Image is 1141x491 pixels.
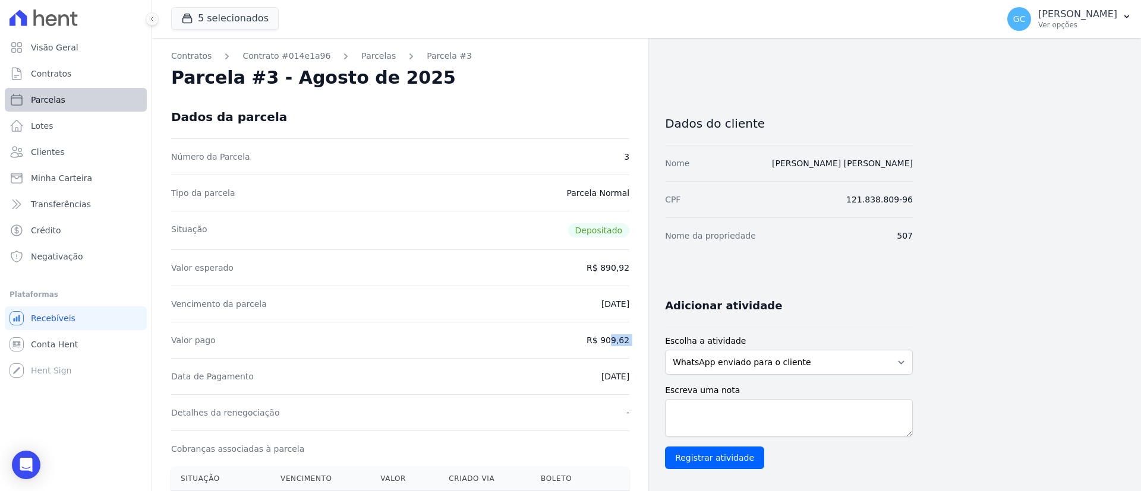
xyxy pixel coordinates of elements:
[566,187,629,199] dd: Parcela Normal
[361,50,396,62] a: Parcelas
[171,110,287,124] div: Dados da parcela
[1038,8,1117,20] p: [PERSON_NAME]
[31,312,75,324] span: Recebíveis
[171,262,234,274] dt: Valor esperado
[568,223,630,237] span: Depositado
[5,218,147,242] a: Crédito
[998,2,1141,36] button: GC [PERSON_NAME] Ver opções
[601,370,629,382] dd: [DATE]
[846,194,913,205] dd: 121.838.809-96
[665,446,764,469] input: Registrar atividade
[31,42,78,53] span: Visão Geral
[171,151,250,163] dt: Número da Parcela
[5,166,147,190] a: Minha Carteira
[531,467,603,491] th: Boleto
[31,120,53,132] span: Lotes
[897,230,913,242] dd: 507
[665,230,756,242] dt: Nome da propriedade
[171,50,212,62] a: Contratos
[371,467,439,491] th: Valor
[665,299,782,313] h3: Adicionar atividade
[171,298,267,310] dt: Vencimento da parcela
[171,370,254,382] dt: Data de Pagamento
[171,187,235,199] dt: Tipo da parcela
[31,338,78,350] span: Conta Hent
[665,194,680,205] dt: CPF
[5,332,147,356] a: Conta Hent
[427,50,472,62] a: Parcela #3
[5,88,147,112] a: Parcelas
[171,407,280,419] dt: Detalhes da renegociação
[5,36,147,59] a: Visão Geral
[1038,20,1117,30] p: Ver opções
[5,245,147,268] a: Negativação
[31,146,64,158] span: Clientes
[587,262,629,274] dd: R$ 890,92
[5,192,147,216] a: Transferências
[665,384,913,397] label: Escreva uma nota
[626,407,629,419] dd: -
[665,335,913,347] label: Escolha a atividade
[665,157,689,169] dt: Nome
[5,62,147,85] a: Contratos
[587,334,629,346] dd: R$ 909,62
[242,50,330,62] a: Contrato #014e1a96
[171,50,629,62] nav: Breadcrumb
[31,251,83,262] span: Negativação
[665,116,913,131] h3: Dados do cliente
[624,151,629,163] dd: 3
[31,68,71,80] span: Contratos
[601,298,629,310] dd: [DATE]
[271,467,371,491] th: Vencimento
[171,223,207,237] dt: Situação
[171,334,216,346] dt: Valor pago
[5,140,147,164] a: Clientes
[31,172,92,184] span: Minha Carteira
[439,467,531,491] th: Criado via
[171,7,279,30] button: 5 selecionados
[171,67,456,88] h2: Parcela #3 - Agosto de 2025
[31,224,61,236] span: Crédito
[5,306,147,330] a: Recebíveis
[171,467,271,491] th: Situação
[171,443,304,455] dt: Cobranças associadas à parcela
[772,159,913,168] a: [PERSON_NAME] [PERSON_NAME]
[31,94,65,106] span: Parcelas
[12,451,40,479] div: Open Intercom Messenger
[5,114,147,138] a: Lotes
[31,198,91,210] span: Transferências
[10,287,142,302] div: Plataformas
[1013,15,1026,23] span: GC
